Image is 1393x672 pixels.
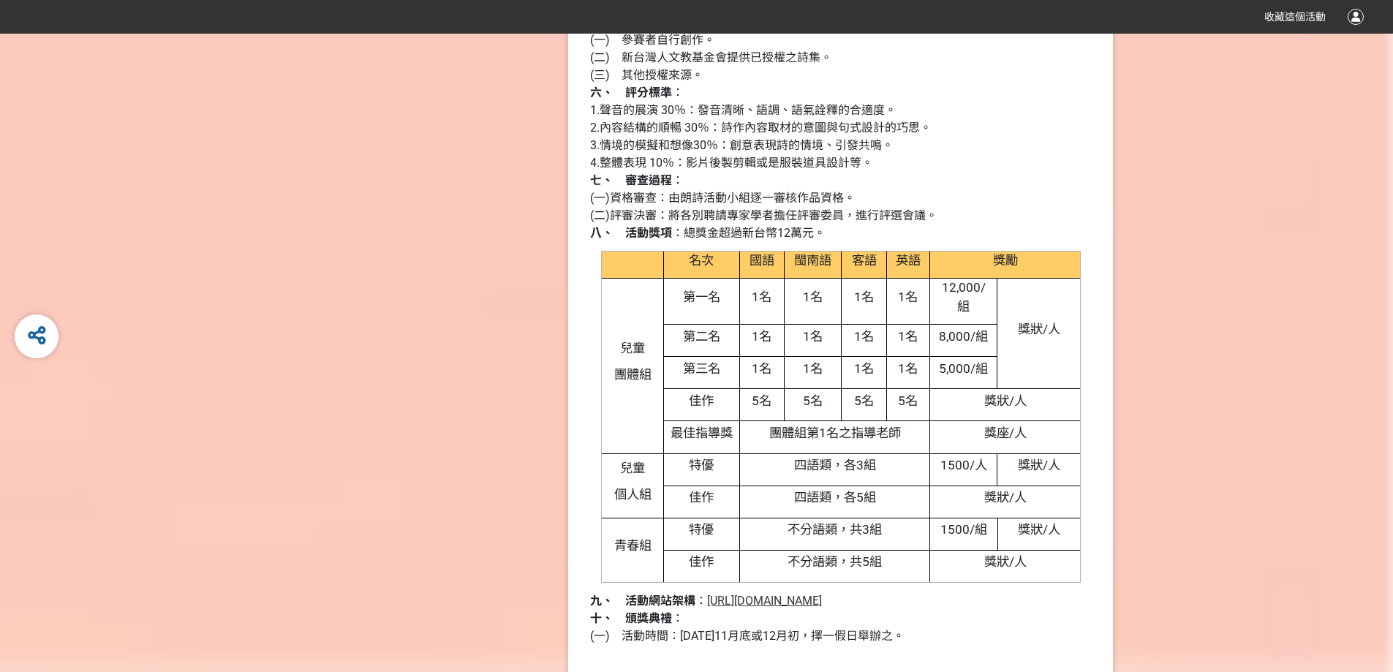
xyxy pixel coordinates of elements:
span: 兒童 [620,341,645,355]
strong: 八、 活動獎項 [590,226,672,240]
span: 獎狀/人 [984,490,1027,505]
span: 1名 [803,329,823,344]
span: 8,000/組 [939,329,988,344]
span: 名次 [689,253,714,268]
span: 第一名 [683,290,720,304]
span: 1名 [898,361,918,376]
span: 1名 [854,290,874,304]
span: 不分語類，共5組 [788,554,882,569]
a: [URL][DOMAIN_NAME] [707,595,822,607]
span: ：總獎金超過新台幣12萬元。 [590,226,826,240]
span: 獎狀/人 [1018,522,1060,537]
span: 第二名 [683,329,720,344]
span: 1500/人 [940,458,987,472]
span: (二) 新台灣人文教基金會提供已授權之詩集。 [590,50,832,64]
span: 12,000/組 [942,280,986,314]
span: 1名 [752,361,771,376]
span: 1名 [898,290,918,304]
span: 5名 [898,393,918,408]
strong: 十、 頒獎典禮 [590,611,672,625]
span: 英語 [896,253,921,268]
span: 收藏這個活動 [1264,11,1326,23]
span: 最佳指導獎 [671,426,733,440]
span: 4.整體表現 10％：影片後製剪輯或是服裝道具設計等。 [590,156,873,170]
span: 特優 [689,522,714,537]
span: 1名 [803,290,823,304]
span: 1名 [803,361,823,376]
strong: 九、 活動網站架構 [590,594,695,608]
span: 團體組 [614,367,652,382]
span: 5,000/組 [939,361,988,376]
strong: 六、 評分標準 [590,86,672,99]
span: 獎狀/人 [984,393,1027,408]
span: 四語類，各3組 [794,458,876,472]
span: [URL][DOMAIN_NAME] [707,594,822,608]
span: 客語 [852,253,877,268]
span: 青春組 [614,538,652,553]
span: 特優 [689,458,714,472]
span: (二)評審決審：將各別聘請專家學者擔任評審委員，進行評選會議。 [590,208,937,222]
span: 1名 [854,361,874,376]
span: (三) 其他授權來源。 [590,68,703,82]
span: 1.聲音的展演 30％：發音清晰、語調、語氣詮釋的合適度。 [590,103,896,117]
span: 3.情境的模擬和想像30％：創意表現詩的情境、引發共鳴。 [590,138,894,152]
span: 佳作 [689,490,714,505]
span: 1名 [752,329,771,344]
span: 第三名 [683,361,720,376]
span: 閩南語 [794,253,831,268]
span: 獎狀/人 [1018,458,1060,472]
span: (一) 活動時間：[DATE]11月底或12月初，擇一假日舉辦之。 [590,629,905,643]
span: 5名 [854,393,874,408]
span: 1500/組 [940,522,987,537]
span: ： [590,594,707,608]
span: 獎狀/人 [1018,322,1060,336]
span: (一)資格審查：由朗詩活動小組逐一審核作品資格。 [590,191,856,205]
span: 5名 [752,393,771,408]
span: 國語 [750,253,774,268]
span: 佳作 [689,554,714,569]
span: 獎勵 [993,253,1018,268]
span: 5名 [803,393,823,408]
span: 2.內容結構的順暢 30％：詩作內容取材的意圖與句式設計的巧思。 [590,121,932,135]
span: 1名 [898,329,918,344]
span: 不分語類，共3組 [788,522,882,537]
strong: 七、 審查過程 [590,173,672,187]
span: ： [590,611,684,625]
span: 兒童 [620,461,645,475]
span: 個人組 [614,487,652,502]
span: ： [590,173,684,187]
span: 佳作 [689,393,714,408]
span: 團體組第1名之指導老師 [769,426,901,440]
span: 獎座/人 [984,426,1027,440]
span: (一) 參賽者自行創作。 [590,33,715,47]
span: 四語類，各5組 [794,490,876,505]
span: ： [590,86,684,99]
span: 1名 [752,290,771,304]
span: 1名 [854,329,874,344]
span: 獎狀/人 [984,554,1027,569]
